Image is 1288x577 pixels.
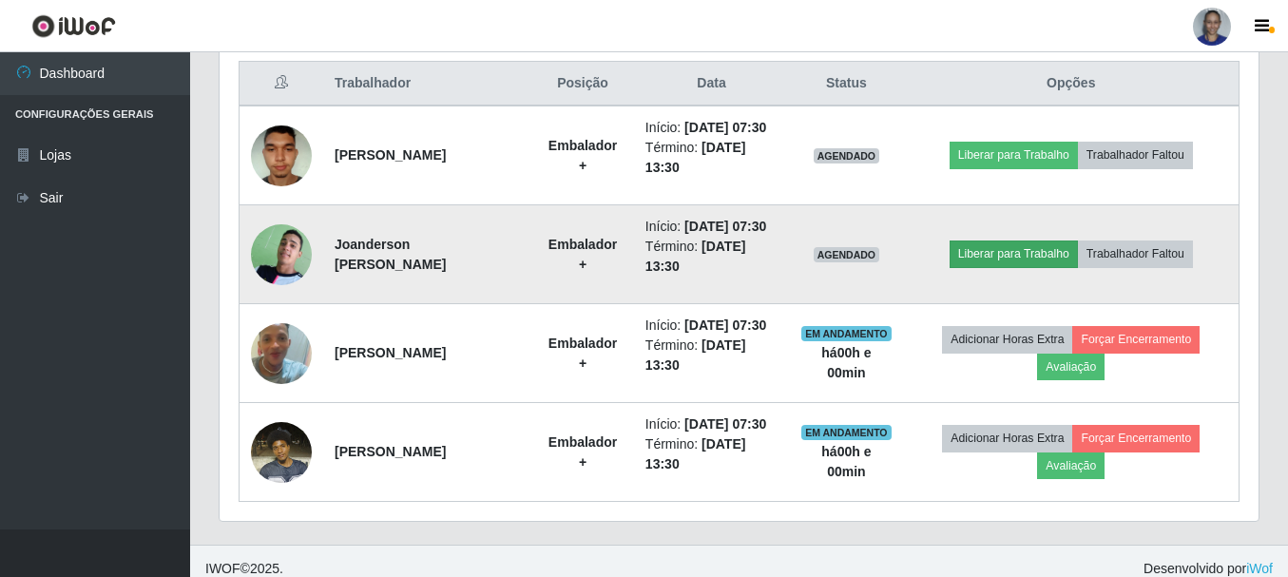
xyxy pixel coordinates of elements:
strong: Joanderson [PERSON_NAME] [335,237,446,272]
th: Trabalhador [323,62,531,106]
strong: há 00 h e 00 min [821,345,871,380]
button: Trabalhador Faltou [1078,142,1193,168]
span: AGENDADO [814,148,880,163]
button: Trabalhador Faltou [1078,240,1193,267]
span: AGENDADO [814,247,880,262]
strong: Embalador + [548,434,617,470]
span: IWOF [205,561,240,576]
th: Opções [904,62,1240,106]
button: Liberar para Trabalho [950,240,1078,267]
time: [DATE] 07:30 [684,120,766,135]
li: Início: [645,414,778,434]
strong: Embalador + [548,138,617,173]
li: Término: [645,138,778,178]
img: 1697137663961.jpeg [251,213,312,297]
time: [DATE] 07:30 [684,317,766,333]
th: Posição [531,62,634,106]
button: Forçar Encerramento [1072,326,1200,353]
span: EM ANDAMENTO [801,425,892,440]
strong: há 00 h e 00 min [821,444,871,479]
li: Início: [645,118,778,138]
strong: Embalador + [548,336,617,371]
img: CoreUI Logo [31,14,116,38]
strong: [PERSON_NAME] [335,147,446,163]
span: EM ANDAMENTO [801,326,892,341]
button: Avaliação [1037,452,1105,479]
a: iWof [1246,561,1273,576]
li: Início: [645,316,778,336]
img: 1689458402728.jpeg [251,115,312,196]
strong: [PERSON_NAME] [335,345,446,360]
strong: Embalador + [548,237,617,272]
time: [DATE] 07:30 [684,219,766,234]
button: Avaliação [1037,354,1105,380]
button: Adicionar Horas Extra [942,326,1072,353]
li: Término: [645,237,778,277]
th: Status [789,62,903,106]
li: Término: [645,434,778,474]
li: Início: [645,217,778,237]
time: [DATE] 07:30 [684,416,766,432]
img: 1754349368188.jpeg [251,412,312,492]
li: Término: [645,336,778,375]
strong: [PERSON_NAME] [335,444,446,459]
button: Liberar para Trabalho [950,142,1078,168]
th: Data [634,62,789,106]
button: Forçar Encerramento [1072,425,1200,452]
img: 1734287030319.jpeg [251,299,312,408]
button: Adicionar Horas Extra [942,425,1072,452]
